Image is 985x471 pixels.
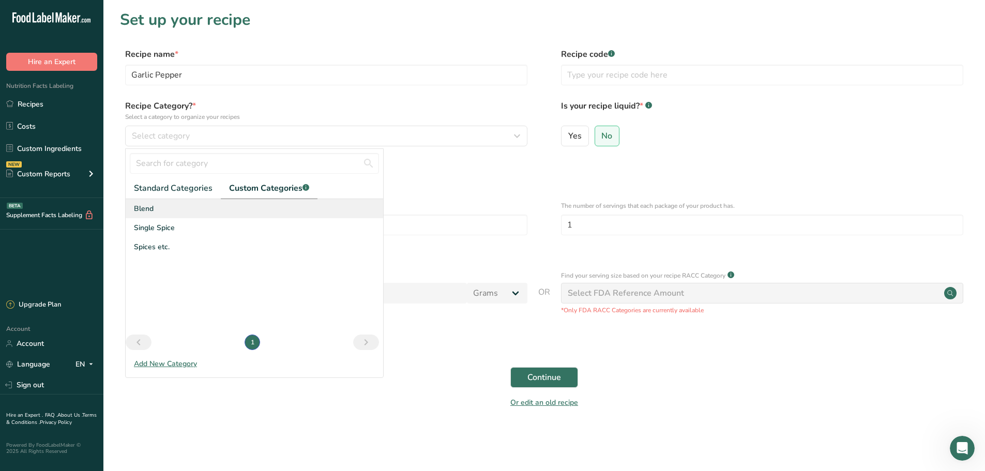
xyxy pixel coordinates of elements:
[134,222,175,233] span: Single Spice
[568,131,582,141] span: Yes
[6,412,43,419] a: Hire an Expert .
[950,436,975,461] iframe: Intercom live chat
[561,100,963,121] label: Is your recipe liquid?
[75,358,97,371] div: EN
[601,131,612,141] span: No
[132,130,190,142] span: Select category
[561,306,963,315] p: *Only FDA RACC Categories are currently available
[120,8,968,32] h1: Set up your recipe
[57,412,82,419] a: About Us .
[561,201,963,210] p: The number of servings that each package of your product has.
[6,442,97,454] div: Powered By FoodLabelMaker © 2025 All Rights Reserved
[538,286,550,315] span: OR
[6,300,61,310] div: Upgrade Plan
[134,182,213,194] span: Standard Categories
[561,271,725,280] p: Find your serving size based on your recipe RACC Category
[130,153,379,174] input: Search for category
[125,100,527,121] label: Recipe Category?
[125,48,527,60] label: Recipe name
[561,65,963,85] input: Type your recipe code here
[125,65,527,85] input: Type your recipe name here
[7,203,23,209] div: BETA
[6,355,50,373] a: Language
[45,412,57,419] a: FAQ .
[6,161,22,168] div: NEW
[126,335,151,350] a: Previous page
[134,241,170,252] span: Spices etc.
[6,53,97,71] button: Hire an Expert
[125,126,527,146] button: Select category
[561,48,963,60] label: Recipe code
[510,367,578,388] button: Continue
[353,335,379,350] a: Next page
[40,419,72,426] a: Privacy Policy
[126,358,383,369] div: Add New Category
[125,112,527,121] p: Select a category to organize your recipes
[527,371,561,384] span: Continue
[6,412,97,426] a: Terms & Conditions .
[229,182,309,194] span: Custom Categories
[510,398,578,407] a: Or edit an old recipe
[134,203,154,214] span: Blend
[6,169,70,179] div: Custom Reports
[568,287,684,299] div: Select FDA Reference Amount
